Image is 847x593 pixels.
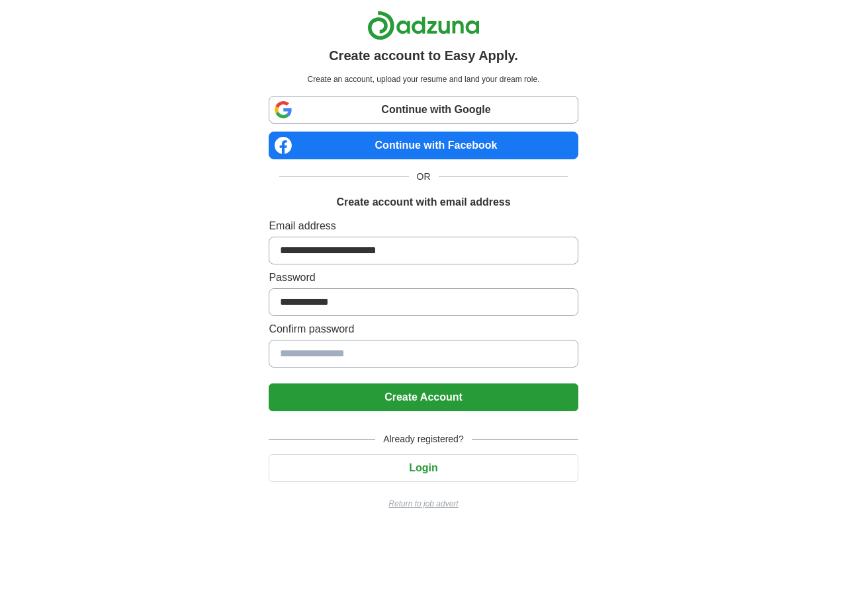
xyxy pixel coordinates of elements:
[329,46,518,65] h1: Create account to Easy Apply.
[269,132,578,159] a: Continue with Facebook
[269,383,578,411] button: Create Account
[271,73,575,85] p: Create an account, upload your resume and land your dream role.
[367,11,480,40] img: Adzuna logo
[375,432,471,446] span: Already registered?
[336,194,510,210] h1: Create account with email address
[409,170,439,184] span: OR
[269,218,578,234] label: Email address
[269,96,578,124] a: Continue with Google
[269,498,578,510] a: Return to job advert
[269,462,578,473] a: Login
[269,454,578,482] button: Login
[269,321,578,337] label: Confirm password
[269,270,578,286] label: Password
